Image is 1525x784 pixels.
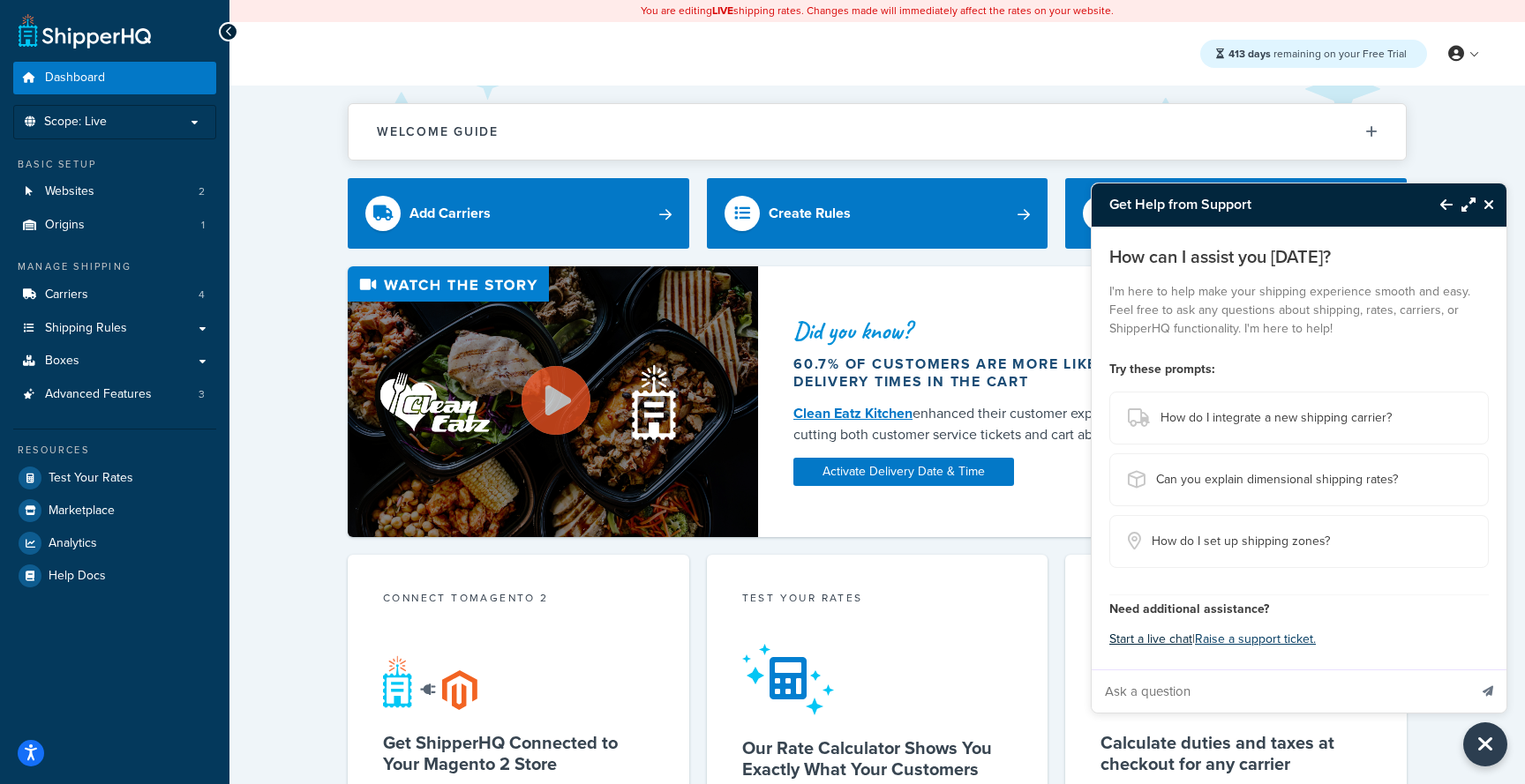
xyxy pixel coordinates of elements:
button: How do I integrate a new shipping carrier? [1109,392,1489,444]
a: Create Rules [707,178,1048,249]
button: Can you explain dimensional shipping rates? [1109,453,1489,506]
p: | [1109,627,1489,652]
h5: Get ShipperHQ Connected to Your Magento 2 Store [383,732,654,774]
p: I'm here to help make your shipping experience smooth and easy. Feel free to ask any questions ab... [1109,282,1489,338]
b: LIVE [712,3,733,19]
a: Activate Delivery Date & Time [793,458,1014,486]
span: Scope: Live [44,115,107,130]
h4: Need additional assistance? [1109,600,1489,618]
span: Carriers [45,287,88,302]
div: Connect to Magento 2 [383,590,654,610]
span: Help Docs [49,569,106,584]
div: enhanced their customer experience with Delivery Date and Time — cutting both customer service ti... [793,403,1351,445]
h3: Get Help from Support [1092,183,1423,226]
span: Origins [45,218,85,233]
span: 4 [199,287,205,302]
button: Start a live chat [1109,627,1192,652]
span: How do I integrate a new shipping carrier? [1161,406,1392,430]
span: Marketplace [49,504,115,519]
h4: Try these prompts: [1109,360,1489,378]
div: Resources [13,443,216,458]
a: Shipping Rules [13,312,216,345]
span: Shipping Rules [45,321,127,336]
h5: Calculate duties and taxes at checkout for any carrier [1101,732,1371,774]
a: Raise a support ticket. [1195,630,1316,648]
a: Explore Features [1065,178,1407,249]
a: Marketplace [13,495,216,526]
li: Advanced Features [13,378,216,411]
span: 2 [199,184,205,199]
a: Test Your Rates [13,462,216,494]
a: Origins1 [13,209,216,242]
a: Clean Eatz Kitchen [793,403,913,423]
span: Websites [45,184,94,199]
span: 3 [199,387,205,402]
div: Create Rules [769,201,851,226]
p: How can I assist you [DATE]? [1109,244,1489,269]
h2: Welcome Guide [377,125,499,138]
a: Carriers4 [13,279,216,311]
a: Help Docs [13,560,216,592]
a: Dashboard [13,62,216,94]
a: Analytics [13,527,216,559]
li: Websites [13,175,216,208]
button: Back to Resource Center [1423,184,1453,225]
a: Add Carriers [348,178,689,249]
button: Close Resource Center [1463,722,1507,766]
button: Close Resource Center [1476,194,1506,215]
span: Analytics [49,536,97,551]
button: How do I set up shipping zones? [1109,515,1489,568]
li: Carriers [13,279,216,311]
input: Ask a question [1092,670,1468,713]
span: Dashboard [45,71,105,86]
li: Origins [13,209,216,242]
div: Add Carriers [409,201,491,226]
div: Manage Shipping [13,259,216,274]
span: Boxes [45,354,79,369]
a: Websites2 [13,175,216,208]
div: Basic Setup [13,157,216,172]
img: connect-shq-magento-24cdf84b.svg [383,655,477,710]
a: Advanced Features3 [13,378,216,411]
div: Test your rates [742,590,1013,610]
span: 1 [201,218,205,233]
div: 60.7% of customers are more likely to purchase if they see delivery times in the cart [793,355,1351,391]
button: Welcome Guide [349,104,1406,160]
span: Advanced Features [45,387,152,402]
div: Did you know? [793,318,1351,343]
img: Video thumbnail [348,266,758,537]
strong: 413 days [1228,46,1271,62]
button: Maximize Resource Center [1453,184,1476,225]
span: Can you explain dimensional shipping rates? [1156,467,1398,492]
button: Send message [1469,669,1506,713]
span: remaining on your Free Trial [1228,46,1407,62]
a: Boxes [13,345,216,377]
span: Test Your Rates [49,471,133,486]
span: How do I set up shipping zones? [1152,529,1330,554]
